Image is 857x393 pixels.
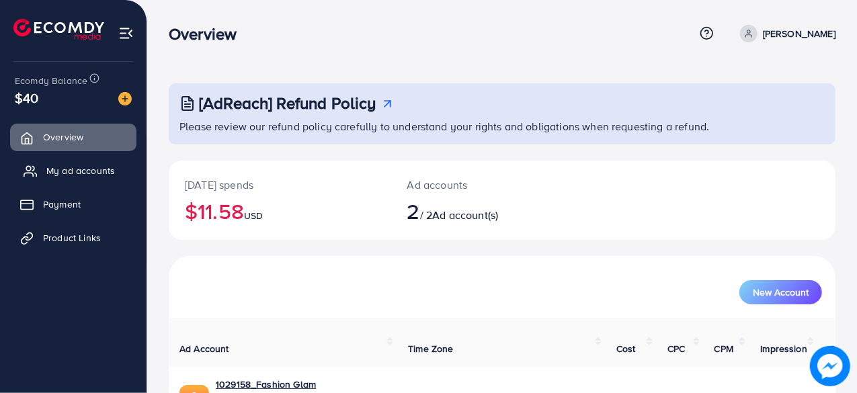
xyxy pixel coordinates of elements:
h2: $11.58 [185,198,375,224]
span: Overview [43,130,83,144]
span: $40 [15,88,38,107]
p: [PERSON_NAME] [763,26,835,42]
span: Cost [616,342,636,355]
h2: / 2 [407,198,542,224]
img: image [810,346,850,386]
span: Time Zone [408,342,453,355]
span: My ad accounts [46,164,115,177]
img: logo [13,19,104,40]
p: Ad accounts [407,177,542,193]
h3: Overview [169,24,247,44]
img: menu [118,26,134,41]
span: Product Links [43,231,101,245]
span: CPM [715,342,733,355]
a: Payment [10,191,136,218]
a: Product Links [10,224,136,251]
span: Ecomdy Balance [15,74,87,87]
span: CPC [667,342,685,355]
p: [DATE] spends [185,177,375,193]
span: Clicks [829,342,854,355]
span: Payment [43,198,81,211]
button: New Account [739,280,822,304]
a: [PERSON_NAME] [735,25,835,42]
span: Ad account(s) [432,208,498,222]
a: My ad accounts [10,157,136,184]
h3: [AdReach] Refund Policy [199,93,376,113]
span: New Account [753,288,809,297]
a: Overview [10,124,136,150]
span: USD [244,209,263,222]
span: 2 [407,195,420,226]
p: Please review our refund policy carefully to understand your rights and obligations when requesti... [179,118,827,134]
span: Impression [760,342,807,355]
img: image [118,92,132,105]
span: Ad Account [179,342,229,355]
